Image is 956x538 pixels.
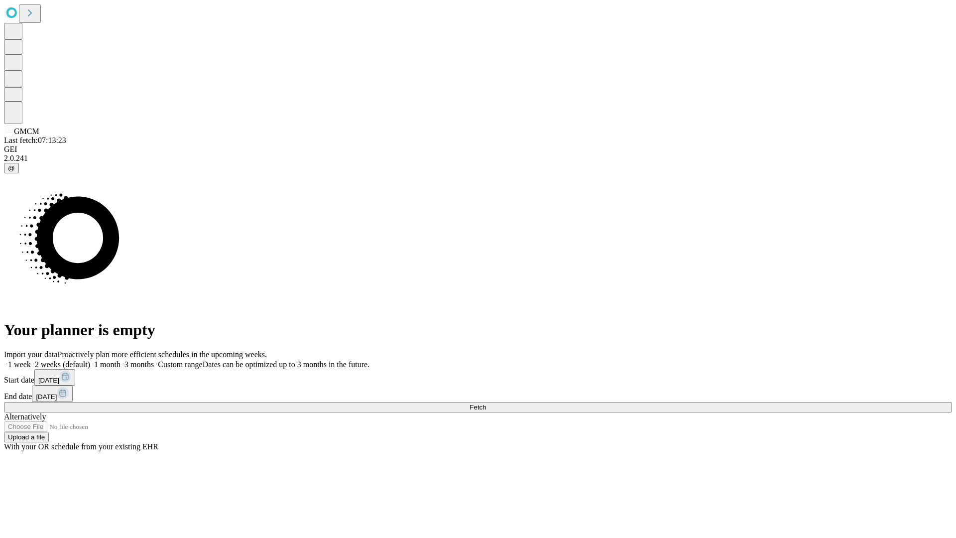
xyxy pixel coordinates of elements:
[470,403,486,411] span: Fetch
[14,127,39,135] span: GMCM
[4,402,952,412] button: Fetch
[36,393,57,401] span: [DATE]
[4,163,19,173] button: @
[58,350,267,359] span: Proactively plan more efficient schedules in the upcoming weeks.
[203,360,369,369] span: Dates can be optimized up to 3 months in the future.
[124,360,154,369] span: 3 months
[4,154,952,163] div: 2.0.241
[4,136,66,144] span: Last fetch: 07:13:23
[94,360,120,369] span: 1 month
[35,360,90,369] span: 2 weeks (default)
[38,377,59,384] span: [DATE]
[4,386,952,402] div: End date
[4,145,952,154] div: GEI
[8,360,31,369] span: 1 week
[8,164,15,172] span: @
[4,321,952,339] h1: Your planner is empty
[158,360,202,369] span: Custom range
[34,369,75,386] button: [DATE]
[4,442,158,451] span: With your OR schedule from your existing EHR
[4,432,49,442] button: Upload a file
[4,412,46,421] span: Alternatively
[4,369,952,386] div: Start date
[32,386,73,402] button: [DATE]
[4,350,58,359] span: Import your data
